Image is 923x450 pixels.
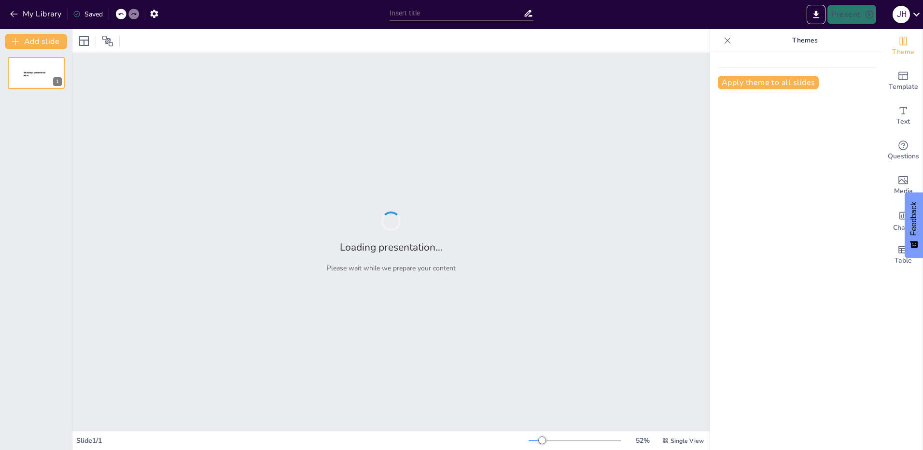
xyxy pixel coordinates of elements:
button: Present [827,5,876,24]
button: Feedback - Show survey [905,192,923,258]
div: Change the overall theme [884,29,923,64]
span: Theme [892,47,914,57]
div: Add a table [884,238,923,272]
div: Add charts and graphs [884,203,923,238]
span: Feedback [909,202,918,236]
div: Slide 1 / 1 [76,436,529,445]
div: Saved [73,10,103,19]
span: Sendsteps presentation editor [24,71,46,77]
span: Media [894,186,913,197]
div: 1 [53,77,62,86]
div: Get real-time input from your audience [884,133,923,168]
span: Template [889,82,918,92]
span: Position [102,35,113,47]
div: J H [893,6,910,23]
button: Apply theme to all slides [718,76,819,89]
p: Please wait while we prepare your content [327,264,456,273]
button: Add slide [5,34,67,49]
span: Charts [893,223,913,233]
div: Layout [76,33,92,49]
input: Insert title [390,6,524,20]
div: Add images, graphics, shapes or video [884,168,923,203]
button: My Library [7,6,66,22]
div: 1 [8,57,65,89]
button: Export to PowerPoint [807,5,825,24]
span: Questions [888,151,919,162]
span: Single View [671,437,704,445]
p: Themes [735,29,874,52]
div: 52 % [631,436,654,445]
div: Add ready made slides [884,64,923,98]
h2: Loading presentation... [340,240,443,254]
button: J H [893,5,910,24]
span: Text [896,116,910,127]
div: Add text boxes [884,98,923,133]
span: Table [895,255,912,266]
